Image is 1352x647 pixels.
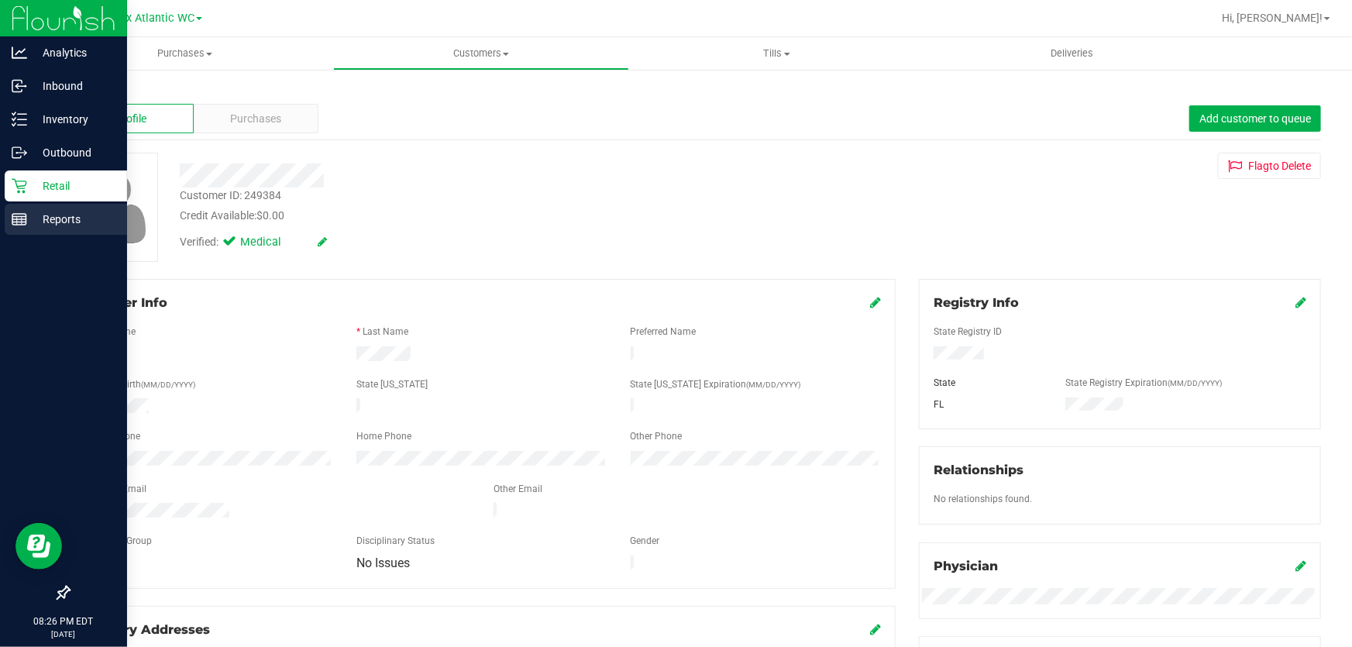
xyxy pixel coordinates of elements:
p: Reports [27,210,120,229]
button: Add customer to queue [1189,105,1321,132]
span: Relationships [934,463,1023,477]
div: Verified: [180,234,327,251]
iframe: Resource center [15,523,62,570]
inline-svg: Inbound [12,78,27,94]
div: State [922,376,1054,390]
span: Physician [934,559,998,573]
span: (MM/DD/YYYY) [747,380,801,389]
inline-svg: Analytics [12,45,27,60]
label: Date of Birth [89,377,195,391]
span: Jax Atlantic WC [114,12,194,25]
p: Outbound [27,143,120,162]
inline-svg: Outbound [12,145,27,160]
label: State Registry ID [934,325,1002,339]
p: Analytics [27,43,120,62]
span: (MM/DD/YYYY) [141,380,195,389]
p: Retail [27,177,120,195]
label: State [US_STATE] [356,377,428,391]
a: Customers [333,37,629,70]
div: Credit Available: [180,208,795,224]
span: Registry Info [934,295,1019,310]
label: Home Phone [356,429,411,443]
span: Customers [334,46,628,60]
label: State [US_STATE] Expiration [631,377,801,391]
div: Customer ID: 249384 [180,188,281,204]
label: Other Email [494,482,542,496]
span: Add customer to queue [1199,112,1311,125]
label: Disciplinary Status [356,534,435,548]
span: Purchases [37,46,333,60]
span: Deliveries [1030,46,1115,60]
p: Inventory [27,110,120,129]
label: State Registry Expiration [1065,376,1222,390]
span: Tills [630,46,924,60]
label: No relationships found. [934,492,1032,506]
label: Other Phone [631,429,683,443]
span: Profile [115,111,146,127]
inline-svg: Inventory [12,112,27,127]
span: Purchases [231,111,282,127]
p: [DATE] [7,628,120,640]
span: Delivery Addresses [83,622,210,637]
span: (MM/DD/YYYY) [1168,379,1222,387]
a: Purchases [37,37,333,70]
inline-svg: Reports [12,212,27,227]
label: Gender [631,534,660,548]
span: Hi, [PERSON_NAME]! [1222,12,1323,24]
p: Inbound [27,77,120,95]
p: 08:26 PM EDT [7,614,120,628]
span: No Issues [356,556,410,570]
inline-svg: Retail [12,178,27,194]
a: Tills [629,37,925,70]
div: FL [922,397,1054,411]
span: $0.00 [256,209,284,222]
label: Preferred Name [631,325,697,339]
a: Deliveries [924,37,1220,70]
button: Flagto Delete [1218,153,1321,179]
label: Last Name [363,325,408,339]
span: Medical [240,234,302,251]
